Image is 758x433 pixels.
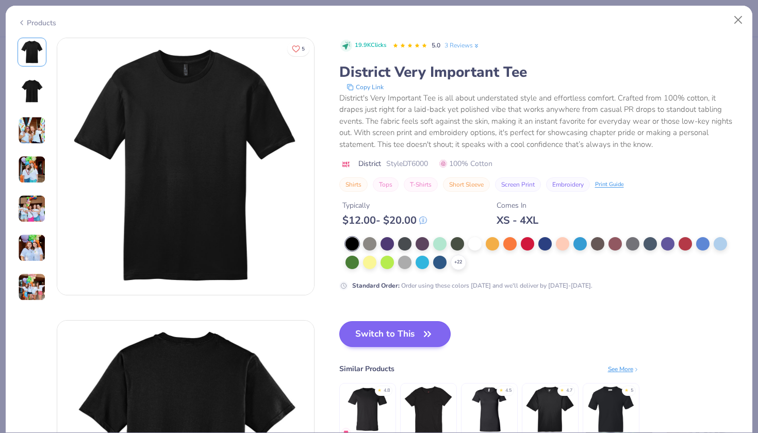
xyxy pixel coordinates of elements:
button: Shirts [339,177,368,192]
div: 5.0 Stars [392,38,427,54]
span: 5.0 [432,41,440,49]
button: Short Sleeve [443,177,490,192]
button: Embroidery [546,177,590,192]
div: 4.5 [505,387,512,394]
div: District's Very Important Tee is all about understated style and effortless comfort. Crafted from... [339,92,741,151]
span: 5 [302,46,305,52]
img: User generated content [18,156,46,184]
img: User generated content [18,234,46,262]
span: District [358,158,381,169]
img: Front [20,40,44,64]
div: 5 [631,387,633,394]
button: Tops [373,177,399,192]
div: 4.8 [384,387,390,394]
div: Similar Products [339,363,394,374]
img: User generated content [18,273,46,301]
button: Screen Print [495,177,541,192]
button: T-Shirts [404,177,438,192]
div: ★ [377,387,382,391]
div: Comes In [497,200,538,211]
img: User generated content [18,116,46,144]
div: XS - 4XL [497,214,538,227]
button: copy to clipboard [343,82,387,92]
div: ★ [624,387,629,391]
button: Close [729,10,748,30]
div: $ 12.00 - $ 20.00 [342,214,427,227]
span: 19.9K Clicks [355,41,386,50]
button: Like [287,41,309,56]
div: District Very Important Tee [339,62,741,82]
span: 100% Cotton [439,158,492,169]
img: User generated content [18,195,46,223]
div: ★ [560,387,564,391]
img: brand logo [339,160,353,169]
img: Back [20,79,44,104]
div: 4.7 [566,387,572,394]
div: Products [18,18,56,28]
strong: Standard Order : [352,281,400,290]
div: Order using these colors [DATE] and we'll deliver by [DATE]-[DATE]. [352,281,592,290]
div: See More [608,364,639,374]
div: ★ [499,387,503,391]
button: Switch to This [339,321,451,347]
img: Front [57,38,314,295]
span: + 22 [454,259,462,266]
span: Style DT6000 [386,158,428,169]
div: Print Guide [595,180,624,189]
div: Typically [342,200,427,211]
a: 3 Reviews [444,41,480,50]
